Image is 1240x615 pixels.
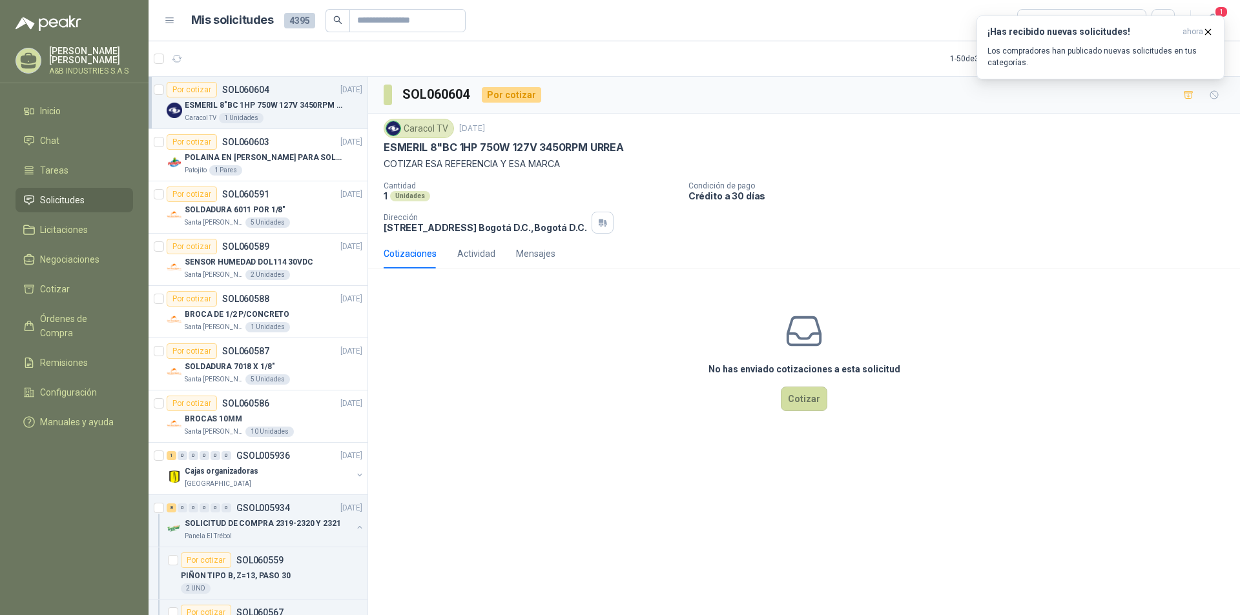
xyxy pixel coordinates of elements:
[333,15,342,25] span: search
[245,270,290,280] div: 2 Unidades
[340,293,362,305] p: [DATE]
[149,338,367,390] a: Por cotizarSOL060587[DATE] Company LogoSOLDADURA 7018 X 1/8"Santa [PERSON_NAME]5 Unidades
[482,87,541,103] div: Por cotizar
[167,259,182,275] img: Company Logo
[386,121,400,136] img: Company Logo
[384,190,387,201] p: 1
[236,451,290,460] p: GSOL005936
[40,312,121,340] span: Órdenes de Compra
[185,413,242,425] p: BROCAS 10MM
[189,451,198,460] div: 0
[185,531,232,541] p: Panela El Trébol
[40,415,114,429] span: Manuales y ayuda
[209,165,242,176] div: 1 Pares
[40,282,70,296] span: Cotizar
[185,518,341,530] p: SOLICITUD DE COMPRA 2319-2320 Y 2321
[15,158,133,183] a: Tareas
[185,256,313,268] p: SENSOR HUMEDAD DOL114 30VDC
[185,465,258,478] p: Cajas organizadoras
[181,552,231,568] div: Por cotizar
[222,85,269,94] p: SOL060604
[185,204,285,216] p: SOLDADURA 6011 POR 1/8"
[222,503,231,512] div: 0
[340,398,362,410] p: [DATE]
[236,556,284,565] p: SOL060559
[340,188,362,201] p: [DATE]
[167,187,217,202] div: Por cotizar
[149,286,367,338] a: Por cotizarSOL060588[DATE] Company LogoBROCA DE 1/2 P/CONCRETOSanta [PERSON_NAME]1 Unidades
[402,85,471,105] h3: SOL060604
[167,364,182,379] img: Company Logo
[15,277,133,301] a: Cotizar
[167,503,176,512] div: 8
[457,247,495,261] div: Actividad
[384,119,454,138] div: Caracol TV
[459,123,485,135] p: [DATE]
[149,234,367,286] a: Por cotizarSOL060589[DATE] Company LogoSENSOR HUMEDAD DOL114 30VDCSanta [PERSON_NAME]2 Unidades
[340,84,362,96] p: [DATE]
[245,374,290,385] div: 5 Unidades
[222,190,269,199] p: SOL060591
[40,134,59,148] span: Chat
[15,247,133,272] a: Negociaciones
[688,190,1235,201] p: Crédito a 30 días
[222,451,231,460] div: 0
[15,217,133,242] a: Licitaciones
[49,67,133,75] p: A&B INDUSTRIES S.A.S
[167,103,182,118] img: Company Logo
[167,343,217,359] div: Por cotizar
[15,380,133,405] a: Configuración
[15,188,133,212] a: Solicitudes
[708,362,900,376] h3: No has enviado cotizaciones a esta solicitud
[49,46,133,65] p: [PERSON_NAME] [PERSON_NAME]
[185,99,346,112] p: ESMERIL 8"BC 1HP 750W 127V 3450RPM URREA
[384,222,586,233] p: [STREET_ADDRESS] Bogotá D.C. , Bogotá D.C.
[976,15,1224,79] button: ¡Has recibido nuevas solicitudes!ahora Los compradores han publicado nuevas solicitudes en tus ca...
[222,137,269,146] p: SOL060603
[167,134,217,150] div: Por cotizar
[987,45,1214,68] p: Los compradores han publicado nuevas solicitudes en tus categorías.
[149,129,367,181] a: Por cotizarSOL060603[DATE] Company LogoPOLAINA EN [PERSON_NAME] PARA SOLDADOR / ADJUNTAR FICHA TE...
[167,469,182,484] img: Company Logo
[149,77,367,129] a: Por cotizarSOL060604[DATE] Company LogoESMERIL 8"BC 1HP 750W 127V 3450RPM URREACaracol TV1 Unidades
[167,207,182,223] img: Company Logo
[40,356,88,370] span: Remisiones
[15,410,133,434] a: Manuales y ayuda
[185,308,289,321] p: BROCA DE 1/2 P/CONCRETO
[1214,6,1228,18] span: 1
[222,347,269,356] p: SOL060587
[149,390,367,443] a: Por cotizarSOL060586[DATE] Company LogoBROCAS 10MMSanta [PERSON_NAME]10 Unidades
[211,451,220,460] div: 0
[15,128,133,153] a: Chat
[178,503,187,512] div: 0
[15,307,133,345] a: Órdenes de Compra
[167,82,217,97] div: Por cotizar
[340,450,362,462] p: [DATE]
[185,113,216,123] p: Caracol TV
[149,181,367,234] a: Por cotizarSOL060591[DATE] Company LogoSOLDADURA 6011 POR 1/8"Santa [PERSON_NAME]5 Unidades
[340,345,362,358] p: [DATE]
[40,104,61,118] span: Inicio
[211,503,220,512] div: 0
[15,350,133,375] a: Remisiones
[191,11,274,30] h1: Mis solicitudes
[185,479,251,489] p: [GEOGRAPHIC_DATA]
[149,547,367,600] a: Por cotizarSOL060559PIÑON TIPO B, Z=13, PASO 302 UND
[189,503,198,512] div: 0
[178,451,187,460] div: 0
[222,242,269,251] p: SOL060589
[167,500,365,541] a: 8 0 0 0 0 0 GSOL005934[DATE] Company LogoSOLICITUD DE COMPRA 2319-2320 Y 2321Panela El Trébol
[688,181,1235,190] p: Condición de pago
[15,15,81,31] img: Logo peakr
[185,361,274,373] p: SOLDADURA 7018 X 1/8"
[167,416,182,432] img: Company Logo
[987,26,1177,37] h3: ¡Has recibido nuevas solicitudes!
[384,157,1224,171] p: COTIZAR ESA REFERENCIA Y ESA MARCA
[167,155,182,170] img: Company Logo
[384,247,437,261] div: Cotizaciones
[340,136,362,148] p: [DATE]
[40,385,97,399] span: Configuración
[181,583,211,594] div: 2 UND
[245,217,290,228] div: 5 Unidades
[181,570,291,582] p: PIÑON TIPO B, Z=13, PASO 30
